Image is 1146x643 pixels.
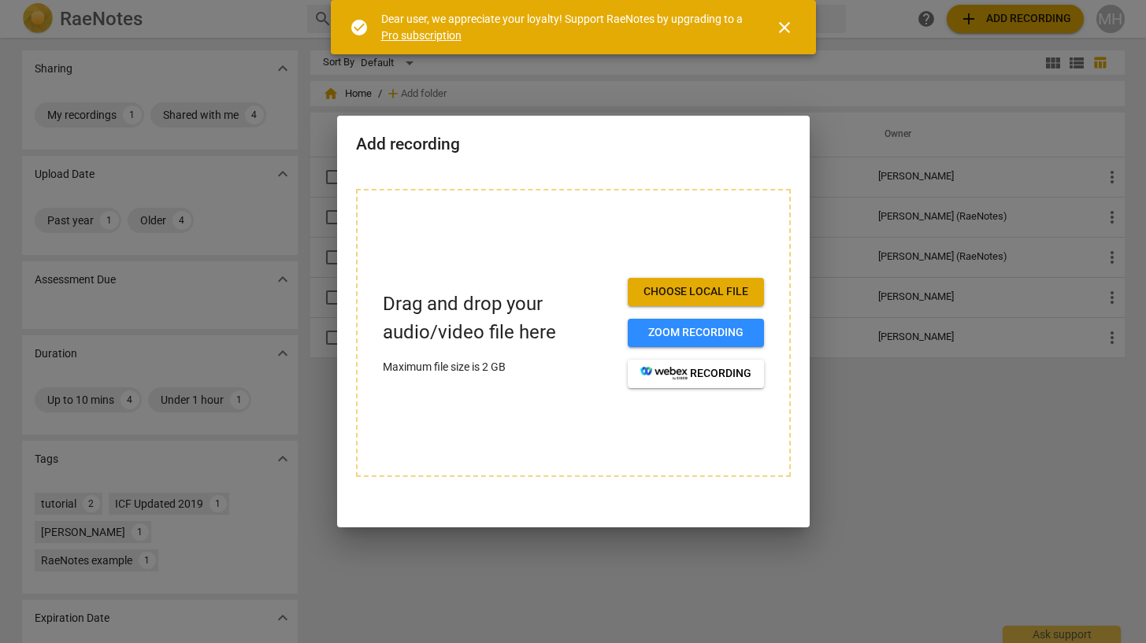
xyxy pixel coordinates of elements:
[628,319,764,347] button: Zoom recording
[640,284,751,300] span: Choose local file
[383,359,615,375] p: Maximum file size is 2 GB
[766,9,803,46] button: Close
[628,360,764,388] button: recording
[640,366,751,382] span: recording
[350,18,369,37] span: check_circle
[640,325,751,341] span: Zoom recording
[356,135,791,154] h2: Add recording
[383,290,615,346] p: Drag and drop your audio/video file here
[628,278,764,306] button: Choose local file
[381,11,747,43] div: Dear user, we appreciate your loyalty! Support RaeNotes by upgrading to a
[381,29,462,42] a: Pro subscription
[775,18,794,37] span: close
